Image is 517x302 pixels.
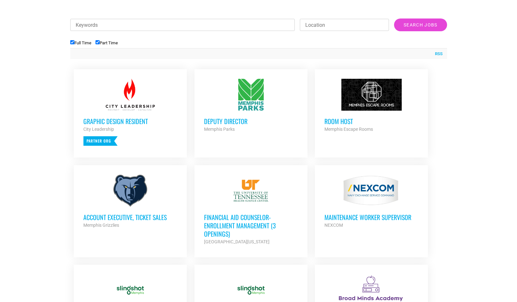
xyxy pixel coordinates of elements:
h3: Graphic Design Resident [83,117,177,125]
a: MAINTENANCE WORKER SUPERVISOR NEXCOM [315,165,428,239]
label: Full Time [70,41,91,45]
h3: Financial Aid Counselor-Enrollment Management (3 Openings) [204,213,298,238]
strong: NEXCOM [324,223,343,228]
p: Partner Org [83,136,118,146]
strong: Memphis Escape Rooms [324,127,373,132]
a: Room Host Memphis Escape Rooms [315,69,428,143]
h3: Deputy Director [204,117,298,125]
a: Deputy Director Memphis Parks [194,69,308,143]
input: Search Jobs [394,18,447,31]
h3: MAINTENANCE WORKER SUPERVISOR [324,213,418,221]
input: Full Time [70,40,74,44]
input: Location [300,19,389,31]
a: Financial Aid Counselor-Enrollment Management (3 Openings) [GEOGRAPHIC_DATA][US_STATE] [194,165,308,255]
h3: Account Executive, Ticket Sales [83,213,177,221]
strong: [GEOGRAPHIC_DATA][US_STATE] [204,239,270,244]
strong: Memphis Parks [204,127,235,132]
input: Keywords [70,19,295,31]
label: Part Time [95,41,118,45]
a: Graphic Design Resident City Leadership Partner Org [74,69,187,155]
strong: Memphis Grizzlies [83,223,119,228]
strong: City Leadership [83,127,114,132]
a: RSS [432,51,443,57]
input: Part Time [95,40,100,44]
a: Account Executive, Ticket Sales Memphis Grizzlies [74,165,187,239]
h3: Room Host [324,117,418,125]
